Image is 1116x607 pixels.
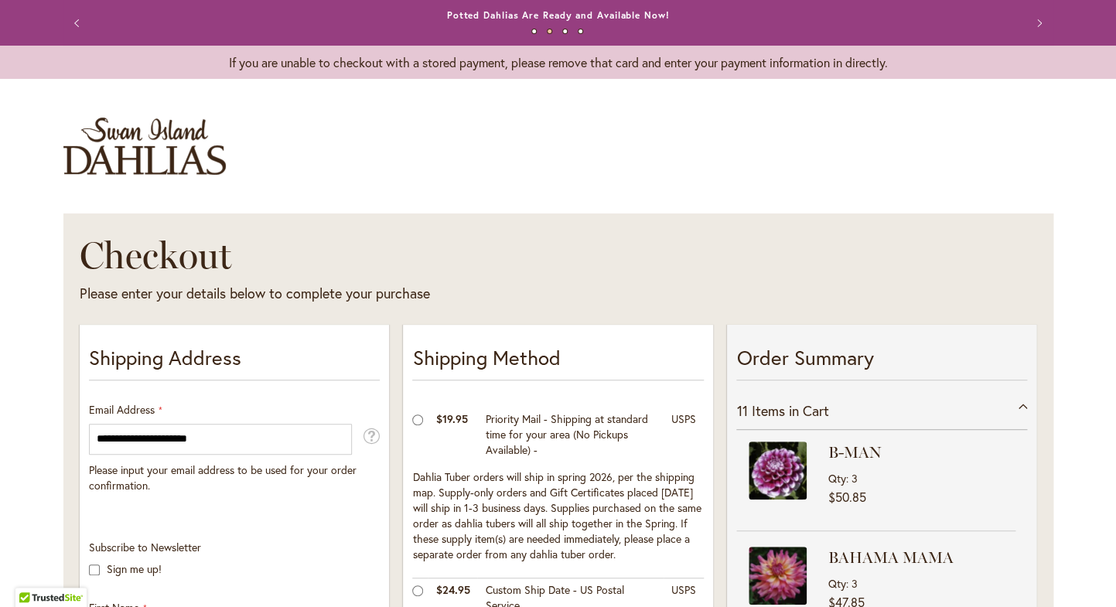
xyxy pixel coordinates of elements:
td: Priority Mail - Shipping at standard time for your area (No Pickups Available) - [477,408,663,465]
img: BAHAMA MAMA [749,547,807,605]
p: Order Summary [736,343,1027,380]
span: Qty [828,576,845,591]
button: Previous [63,8,94,39]
span: 3 [851,471,857,486]
strong: BAHAMA MAMA [828,547,1012,568]
iframe: Launch Accessibility Center [12,552,55,595]
td: USPS [664,408,704,465]
a: store logo [63,118,226,175]
p: Shipping Address [89,343,380,380]
button: Next [1022,8,1053,39]
button: 1 of 4 [531,29,537,34]
h1: Checkout [80,232,759,278]
div: Please enter your details below to complete your purchase [80,284,759,304]
p: Shipping Method [412,343,703,380]
strong: B-MAN [828,442,1012,463]
span: Subscribe to Newsletter [89,540,201,554]
span: Items in Cart [751,401,828,420]
span: Email Address [89,402,155,417]
button: 4 of 4 [578,29,583,34]
button: 2 of 4 [547,29,552,34]
span: $24.95 [435,582,469,597]
button: 3 of 4 [562,29,568,34]
span: Qty [828,471,845,486]
span: $50.85 [828,489,865,505]
span: 3 [851,576,857,591]
p: If you are unable to checkout with a stored payment, please remove that card and enter your payme... [63,53,1053,71]
span: 11 [736,401,747,420]
span: Please input your email address to be used for your order confirmation. [89,462,357,493]
a: Potted Dahlias Are Ready and Available Now! [447,9,670,21]
span: $19.95 [435,411,467,426]
td: Dahlia Tuber orders will ship in spring 2026, per the shipping map. Supply-only orders and Gift C... [412,465,703,578]
label: Sign me up! [107,561,162,576]
img: B-MAN [749,442,807,500]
